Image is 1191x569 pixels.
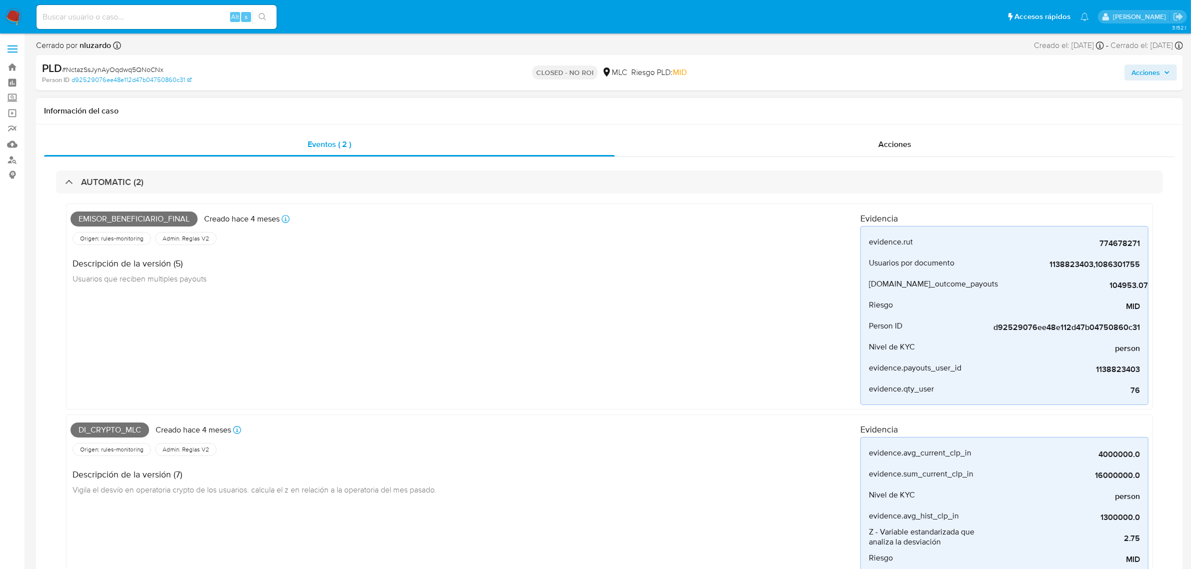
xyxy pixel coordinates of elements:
span: evidence.payouts_user_id [869,363,961,373]
span: Origen: rules-monitoring [79,234,145,242]
span: Z - Variable estandarizada que analiza la desviación [869,527,990,547]
h4: Evidencia [860,424,1148,435]
h4: Evidencia [860,213,1148,224]
span: 16000000.0 [990,470,1140,480]
span: Nivel de KYC [869,490,915,500]
span: Admin. Reglas V2 [162,234,210,242]
div: AUTOMATIC (2) [56,170,1163,193]
h4: Descripción de la versión (5) [73,258,207,269]
span: 1300000.0 [990,512,1140,522]
span: 1138823403,1086301755 [990,259,1140,269]
span: MID [673,66,687,78]
span: Nivel de KYC [869,342,915,352]
span: 4000000.0 [990,449,1140,459]
span: Cerrado por [36,40,111,51]
button: Acciones [1124,64,1177,80]
span: person [990,343,1140,353]
span: Emisor_beneficiario_final [71,211,198,226]
span: evidence.avg_current_clp_in [869,448,971,458]
span: evidence.sum_current_clp_in [869,469,973,479]
span: 774678271 [990,238,1140,248]
span: evidence.avg_hist_clp_in [869,511,959,521]
a: d92529076ee48e112d47b04750860c31 [72,75,192,84]
span: Accesos rápidos [1014,11,1070,22]
button: search-icon [252,10,273,24]
span: Riesgo PLD: [631,67,687,78]
p: camilafernanda.paredessaldano@mercadolibre.cl [1113,12,1169,21]
span: Person ID [869,321,902,331]
p: CLOSED - NO ROI [532,65,598,79]
span: evidence.qty_user [869,384,934,394]
span: person [990,491,1140,501]
h4: Descripción de la versión (7) [73,469,437,480]
b: Person ID [42,75,70,84]
span: Riesgo [869,300,893,310]
span: 76 [990,385,1140,395]
span: Usuarios por documento [869,258,954,268]
span: # NctazSsJynAyOqdwq5QNoCNx [62,64,164,74]
span: Eventos ( 2 ) [308,138,351,150]
a: Notificaciones [1080,12,1089,21]
span: MID [990,554,1140,564]
span: Di_crypto_mlc [71,422,149,437]
span: - [1106,40,1108,51]
span: Vigila el desvío en operatoria crypto de los usuarios. calcula el z en relación a la operatoria d... [73,484,437,495]
h3: AUTOMATIC (2) [81,176,144,187]
div: Cerrado el: [DATE] [1110,40,1183,51]
span: Admin. Reglas V2 [162,445,210,453]
span: Riesgo [869,553,893,563]
p: Creado hace 4 meses [204,213,280,224]
div: MLC [602,67,627,78]
span: Acciones [1131,64,1160,80]
a: Salir [1173,11,1183,22]
span: evidence.rut [869,237,913,247]
span: 1138823403 [990,364,1140,374]
span: Origen: rules-monitoring [79,445,145,453]
b: PLD [42,60,62,76]
span: Alt [231,12,239,21]
div: Creado el: [DATE] [1034,40,1104,51]
input: Buscar usuario o caso... [37,10,277,23]
span: s [245,12,248,21]
span: Usuarios que reciben multiples payouts [73,273,207,284]
h1: Información del caso [44,106,1175,116]
b: nluzardo [78,39,111,51]
span: d92529076ee48e112d47b04750860c31 [990,322,1140,332]
span: MID [990,301,1140,311]
span: [DOMAIN_NAME]_outcome_payouts [869,279,998,289]
span: 2.75 [990,533,1140,543]
p: Creado hace 4 meses [156,424,231,435]
span: Acciones [878,138,911,150]
span: 104953.07 [998,280,1148,290]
